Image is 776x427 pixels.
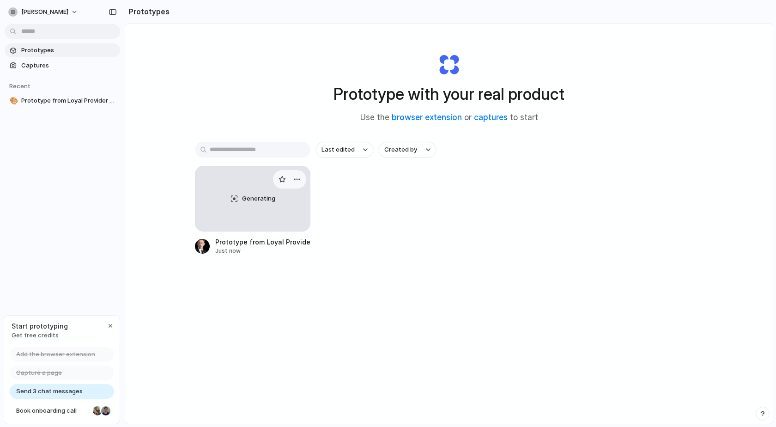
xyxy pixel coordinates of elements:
span: Created by [384,145,417,154]
span: Book onboarding call [16,406,89,415]
div: 🎨 [10,96,16,106]
button: 🎨 [8,96,18,105]
button: [PERSON_NAME] [5,5,83,19]
span: Add the browser extension [16,350,95,359]
div: Nicole Kubica [92,405,103,416]
span: Captures [21,61,116,70]
h1: Prototype with your real product [333,82,564,106]
button: Created by [379,142,436,158]
span: Prototype from Loyal Provider Directory [21,96,116,105]
span: Use the or to start [360,112,538,124]
div: Just now [215,247,310,255]
span: Recent [9,82,30,90]
span: Prototypes [21,46,116,55]
a: captures [474,113,508,122]
a: Captures [5,59,120,73]
a: Prototypes [5,43,120,57]
a: Book onboarding call [10,403,114,418]
div: Prototype from Loyal Provider Directory [215,237,310,247]
span: Send 3 chat messages [16,387,83,396]
span: [PERSON_NAME] [21,7,68,17]
a: 🎨Prototype from Loyal Provider Directory [5,94,120,108]
span: Start prototyping [12,321,68,331]
h2: Prototypes [125,6,170,17]
div: Christian Iacullo [100,405,111,416]
span: Get free credits [12,331,68,340]
button: Last edited [316,142,373,158]
span: Last edited [321,145,355,154]
a: browser extension [392,113,462,122]
a: GeneratingPrototype from Loyal Provider DirectoryJust now [195,166,310,255]
span: Generating [242,194,275,203]
span: Capture a page [16,368,62,378]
